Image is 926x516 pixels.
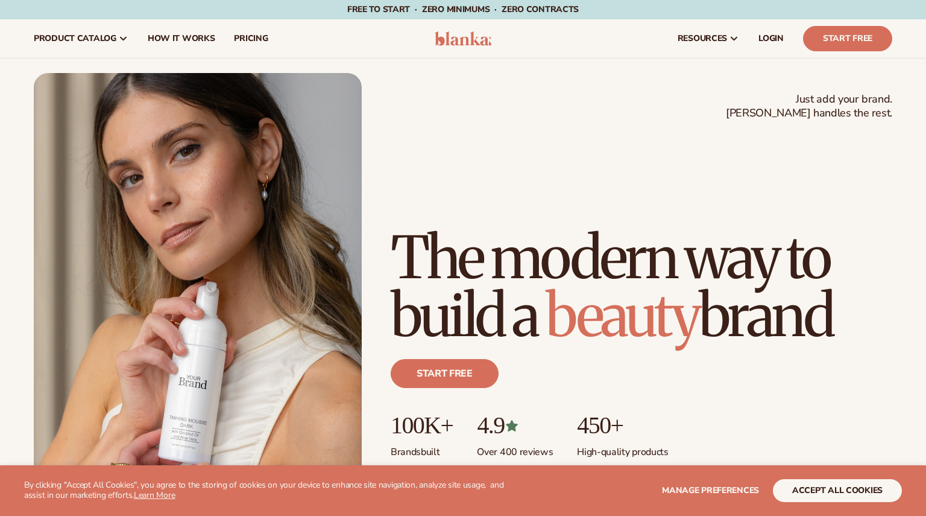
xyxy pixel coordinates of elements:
[678,34,727,43] span: resources
[347,4,579,15] span: Free to start · ZERO minimums · ZERO contracts
[24,480,508,501] p: By clicking "Accept All Cookies", you agree to the storing of cookies on your device to enhance s...
[577,439,668,459] p: High-quality products
[138,19,225,58] a: How It Works
[391,412,453,439] p: 100K+
[234,34,268,43] span: pricing
[134,489,175,501] a: Learn More
[477,412,553,439] p: 4.9
[391,229,892,345] h1: The modern way to build a brand
[435,31,492,46] img: logo
[803,26,892,51] a: Start Free
[224,19,277,58] a: pricing
[577,412,668,439] p: 450+
[773,479,902,502] button: accept all cookies
[749,19,793,58] a: LOGIN
[391,359,499,388] a: Start free
[477,439,553,459] p: Over 400 reviews
[668,19,749,58] a: resources
[391,439,453,459] p: Brands built
[726,92,892,121] span: Just add your brand. [PERSON_NAME] handles the rest.
[34,34,116,43] span: product catalog
[758,34,784,43] span: LOGIN
[148,34,215,43] span: How It Works
[34,73,362,487] img: Female holding tanning mousse.
[662,485,759,496] span: Manage preferences
[24,19,138,58] a: product catalog
[662,479,759,502] button: Manage preferences
[546,279,699,352] span: beauty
